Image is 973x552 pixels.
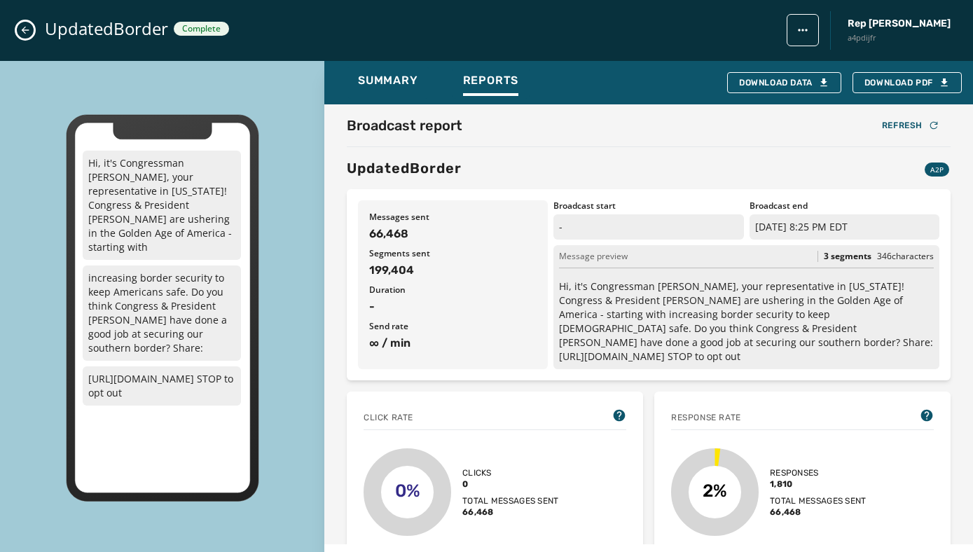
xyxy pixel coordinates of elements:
[727,72,841,93] button: Download Data
[463,74,519,88] span: Reports
[462,495,559,506] span: Total messages sent
[770,495,867,506] span: Total messages sent
[877,250,934,262] span: 346 characters
[559,251,628,262] span: Message preview
[462,506,559,518] span: 66,468
[395,481,420,501] text: 0%
[462,478,559,490] span: 0
[347,158,462,178] h3: UpdatedBorder
[369,248,537,259] span: Segments sent
[739,77,829,88] div: Download Data
[358,74,418,88] span: Summary
[864,77,950,88] span: Download PDF
[848,17,951,31] span: Rep [PERSON_NAME]
[848,32,951,44] span: a4pdijfr
[853,72,962,93] button: Download PDF
[925,163,949,177] div: A2P
[553,200,743,212] span: Broadcast start
[347,116,462,135] h2: Broadcast report
[671,412,741,423] span: Response rate
[882,120,939,131] div: Refresh
[787,14,819,46] button: broadcast action menu
[369,226,537,242] span: 66,468
[369,321,537,332] span: Send rate
[369,284,537,296] span: Duration
[770,467,867,478] span: Responses
[462,467,559,478] span: Clicks
[824,251,871,262] span: 3 segments
[364,412,413,423] span: Click rate
[750,200,939,212] span: Broadcast end
[369,298,537,315] span: -
[770,478,867,490] span: 1,810
[347,67,429,99] button: Summary
[369,212,537,223] span: Messages sent
[750,214,939,240] p: [DATE] 8:25 PM EDT
[559,280,934,364] p: Hi, it's Congressman [PERSON_NAME], your representative in [US_STATE]! Congress & President [PERS...
[553,214,743,240] p: -
[369,262,537,279] span: 199,404
[770,506,867,518] span: 66,468
[452,67,530,99] button: Reports
[703,481,727,501] text: 2%
[369,335,537,352] span: ∞ / min
[871,116,951,135] button: Refresh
